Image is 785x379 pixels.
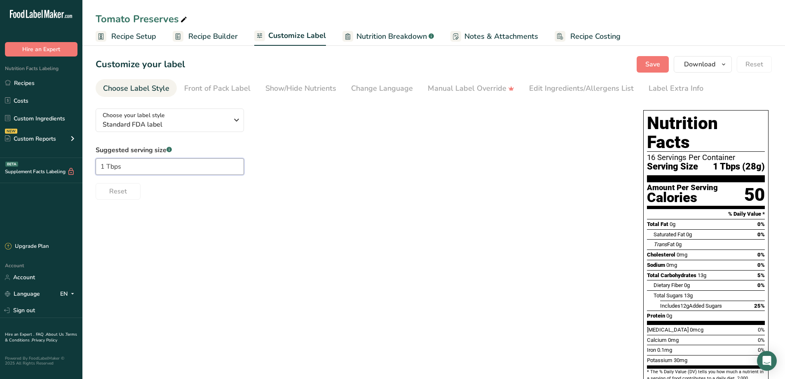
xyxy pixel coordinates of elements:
[647,221,668,227] span: Total Fat
[647,313,665,319] span: Protein
[654,282,683,288] span: Dietary Fiber
[757,231,765,238] span: 0%
[647,114,765,152] h1: Nutrition Facts
[654,292,683,299] span: Total Sugars
[684,292,693,299] span: 13g
[5,129,17,134] div: NEW
[96,58,185,71] h1: Customize your label
[529,83,634,94] div: Edit Ingredients/Allergens List
[757,272,765,278] span: 5%
[737,56,772,73] button: Reset
[5,332,77,343] a: Terms & Conditions .
[647,153,765,162] div: 16 Servings Per Container
[677,252,687,258] span: 0mg
[184,83,251,94] div: Front of Pack Label
[351,83,413,94] div: Change Language
[103,111,165,120] span: Choose your label style
[676,241,682,247] span: 0g
[670,221,675,227] span: 0g
[96,27,156,46] a: Recipe Setup
[96,108,244,132] button: Choose your label style Standard FDA label
[96,183,141,200] button: Reset
[684,282,690,288] span: 0g
[654,241,675,247] span: Fat
[647,357,673,363] span: Potassium
[5,287,40,301] a: Language
[450,27,538,46] a: Notes & Attachments
[464,31,538,42] span: Notes & Attachments
[668,337,679,343] span: 0mg
[36,332,46,337] a: FAQ .
[666,262,677,268] span: 0mg
[754,303,765,309] span: 25%
[254,26,326,46] a: Customize Label
[654,241,667,247] i: Trans
[32,337,57,343] a: Privacy Policy
[686,231,692,238] span: 0g
[268,30,326,41] span: Customize Label
[657,347,672,353] span: 0.1mg
[674,56,732,73] button: Download
[60,289,77,299] div: EN
[647,262,665,268] span: Sodium
[645,59,660,69] span: Save
[647,184,718,192] div: Amount Per Serving
[757,221,765,227] span: 0%
[5,42,77,56] button: Hire an Expert
[647,337,667,343] span: Calcium
[680,303,689,309] span: 12g
[647,272,696,278] span: Total Carbohydrates
[745,59,763,69] span: Reset
[647,252,675,258] span: Cholesterol
[173,27,238,46] a: Recipe Builder
[713,162,765,172] span: 1 Tbps (28g)
[5,162,18,167] div: BETA
[647,327,689,333] span: [MEDICAL_DATA]
[660,303,722,309] span: Includes Added Sugars
[757,252,765,258] span: 0%
[690,327,703,333] span: 0mcg
[103,83,169,94] div: Choose Label Style
[758,347,765,353] span: 0%
[647,209,765,219] section: % Daily Value *
[103,120,228,129] span: Standard FDA label
[109,186,127,196] span: Reset
[647,347,656,353] span: Iron
[637,56,669,73] button: Save
[428,83,514,94] div: Manual Label Override
[111,31,156,42] span: Recipe Setup
[757,282,765,288] span: 0%
[684,59,715,69] span: Download
[654,231,685,238] span: Saturated Fat
[570,31,621,42] span: Recipe Costing
[46,332,66,337] a: About Us .
[698,272,706,278] span: 13g
[342,27,434,46] a: Nutrition Breakdown
[647,192,718,204] div: Calories
[188,31,238,42] span: Recipe Builder
[758,337,765,343] span: 0%
[96,145,244,155] label: Suggested serving size
[5,242,49,251] div: Upgrade Plan
[674,357,687,363] span: 30mg
[555,27,621,46] a: Recipe Costing
[265,83,336,94] div: Show/Hide Nutrients
[356,31,427,42] span: Nutrition Breakdown
[5,356,77,366] div: Powered By FoodLabelMaker © 2025 All Rights Reserved
[666,313,672,319] span: 0g
[744,184,765,206] div: 50
[5,332,34,337] a: Hire an Expert .
[757,262,765,268] span: 0%
[647,162,698,172] span: Serving Size
[757,351,777,371] div: Open Intercom Messenger
[758,327,765,333] span: 0%
[649,83,703,94] div: Label Extra Info
[96,12,189,26] div: Tomato Preserves
[5,134,56,143] div: Custom Reports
